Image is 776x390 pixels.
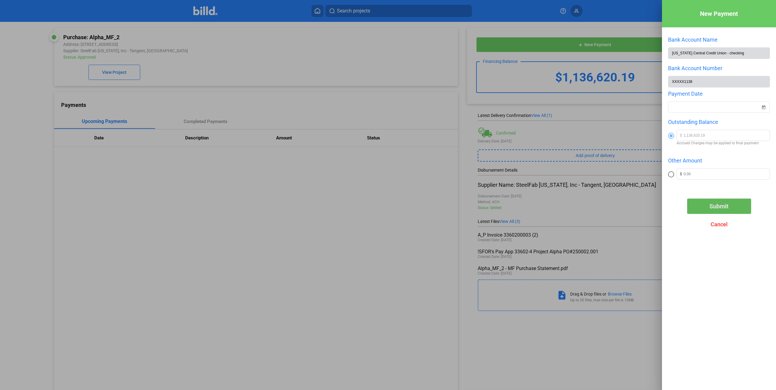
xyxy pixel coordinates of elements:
[711,221,728,227] span: Cancel
[668,157,770,164] div: Other Amount
[677,141,770,145] span: Accrued Charges may be applied to final payment
[687,217,751,232] button: Cancel
[687,199,751,214] button: Submit
[760,101,767,107] button: Open calendar
[709,203,729,210] span: Submit
[677,169,684,179] span: $
[684,169,770,178] input: 0.00
[668,65,770,71] div: Bank Account Number
[668,119,770,125] div: Outstanding Balance
[668,36,770,43] div: Bank Account Name
[668,91,770,97] div: Payment Date
[684,130,770,139] input: 0.00
[677,130,684,141] span: $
